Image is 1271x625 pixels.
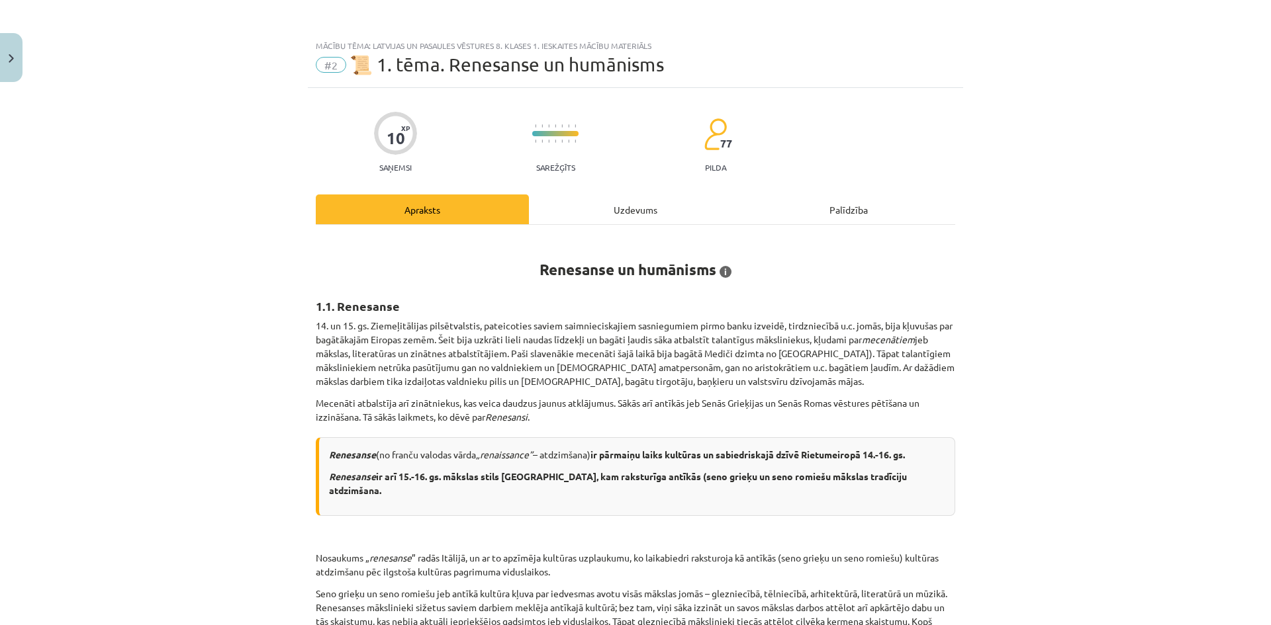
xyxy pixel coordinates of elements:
[590,448,905,460] b: ir pārmaiņu laiks kultūras un sabiedriskajā dzīvē Rietumeiropā 14.-16. gs.
[316,551,955,579] p: Nosaukums „ ” radās Itālijā, un ar to apzīmēja kultūras uzplaukumu, ko laikabiedri raksturoja kā ...
[555,124,556,128] img: icon-short-line-57e1e144782c952c97e751825c79c345078a6d821885a25fce030b3d8c18986b.svg
[316,319,955,388] p: 14. un 15. gs. Ziemeļitālijas pilsētvalstis, pateicoties saviem saimnieciskajiem sasniegumiem pir...
[529,194,742,224] div: Uzdevums
[316,194,529,224] div: Apraksts
[541,140,543,143] img: icon-short-line-57e1e144782c952c97e751825c79c345078a6d821885a25fce030b3d8c18986b.svg
[541,124,543,128] img: icon-short-line-57e1e144782c952c97e751825c79c345078a6d821885a25fce030b3d8c18986b.svg
[476,448,533,460] i: „renaissance”
[329,470,907,496] b: ir arī 15.-16. gs. mākslas stils [GEOGRAPHIC_DATA], kam raksturīga antīkās (seno grieķu un seno r...
[329,470,376,482] i: Renesanse
[329,448,945,462] p: (no franču valodas vārda – atdzimšana)
[535,140,536,143] img: icon-short-line-57e1e144782c952c97e751825c79c345078a6d821885a25fce030b3d8c18986b.svg
[540,260,716,279] strong: Renesanse un humānisms
[568,140,569,143] img: icon-short-line-57e1e144782c952c97e751825c79c345078a6d821885a25fce030b3d8c18986b.svg
[561,124,563,128] img: icon-short-line-57e1e144782c952c97e751825c79c345078a6d821885a25fce030b3d8c18986b.svg
[575,140,576,143] img: icon-short-line-57e1e144782c952c97e751825c79c345078a6d821885a25fce030b3d8c18986b.svg
[374,163,417,172] p: Saņemsi
[316,41,955,50] div: Mācību tēma: Latvijas un pasaules vēstures 8. klases 1. ieskaites mācību materiāls
[316,396,955,424] p: Mecenāti atbalstīja arī zinātniekus, kas veica daudzus jaunus atklājumus. Sākās arī antīkās jeb S...
[316,298,400,313] strong: 1.1. Renesanse
[548,124,549,128] img: icon-short-line-57e1e144782c952c97e751825c79c345078a6d821885a25fce030b3d8c18986b.svg
[387,129,405,147] div: 10
[548,140,549,143] img: icon-short-line-57e1e144782c952c97e751825c79c345078a6d821885a25fce030b3d8c18986b.svg
[401,124,410,132] span: XP
[369,552,412,563] i: renesanse
[720,266,731,278] span: i
[561,140,563,143] img: icon-short-line-57e1e144782c952c97e751825c79c345078a6d821885a25fce030b3d8c18986b.svg
[704,118,727,151] img: students-c634bb4e5e11cddfef0936a35e636f08e4e9abd3cc4e673bd6f9a4125e45ecb1.svg
[742,194,955,224] div: Palīdzība
[575,124,576,128] img: icon-short-line-57e1e144782c952c97e751825c79c345078a6d821885a25fce030b3d8c18986b.svg
[350,54,664,75] span: 📜 1. tēma. Renesanse un humānisms
[862,333,915,345] i: mecenātiem
[316,57,346,73] span: #2
[536,163,575,172] p: Sarežģīts
[329,448,376,460] i: Renesanse
[720,138,732,149] span: 77
[555,140,556,143] img: icon-short-line-57e1e144782c952c97e751825c79c345078a6d821885a25fce030b3d8c18986b.svg
[535,124,536,128] img: icon-short-line-57e1e144782c952c97e751825c79c345078a6d821885a25fce030b3d8c18986b.svg
[568,124,569,128] img: icon-short-line-57e1e144782c952c97e751825c79c345078a6d821885a25fce030b3d8c18986b.svg
[485,411,528,423] i: Renesansi
[705,163,726,172] p: pilda
[9,54,14,63] img: icon-close-lesson-0947bae3869378f0d4975bcd49f059093ad1ed9edebbc8119c70593378902aed.svg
